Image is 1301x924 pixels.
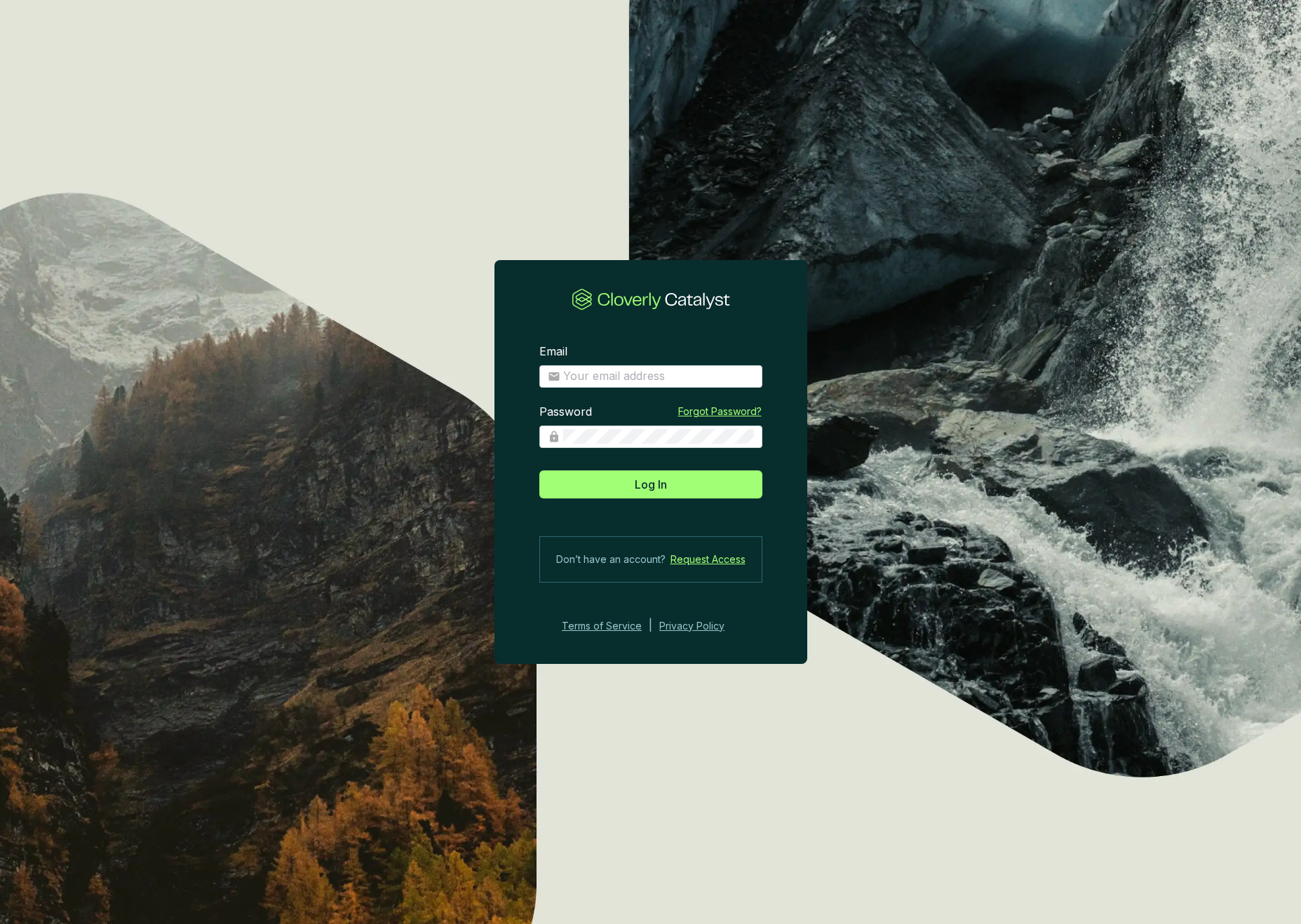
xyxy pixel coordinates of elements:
[558,618,642,634] a: Terms of Service
[678,405,762,419] a: Forgot Password?
[539,344,567,360] label: Email
[670,551,746,568] a: Request Access
[563,369,754,384] input: Email
[649,618,652,634] div: |
[556,551,666,568] span: Don’t have an account?
[659,618,743,634] a: Privacy Policy
[539,470,762,498] button: Log In
[563,429,754,444] input: Password
[539,405,592,420] label: Password
[635,476,667,493] span: Log In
